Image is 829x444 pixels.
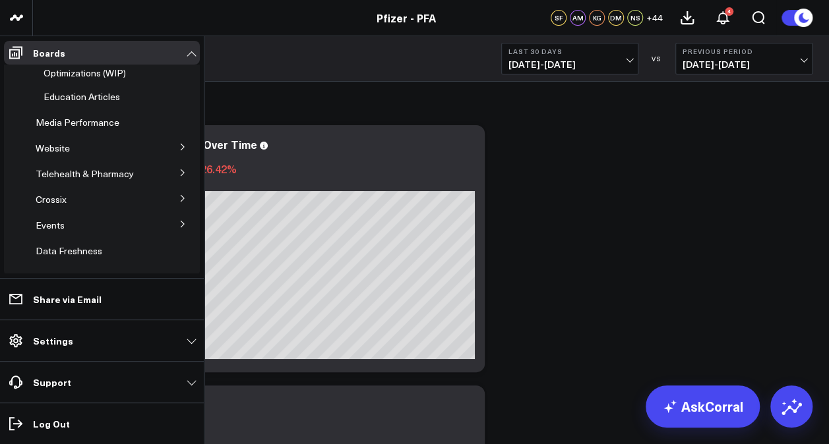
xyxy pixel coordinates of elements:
[59,180,475,191] div: Previous: $751.53k
[683,47,805,55] b: Previous Period
[36,169,134,179] a: Telehealth & Pharmacy
[627,10,643,26] div: NS
[551,10,567,26] div: SF
[646,13,663,22] span: + 44
[36,194,67,205] a: Crossix
[44,92,120,102] a: Education Articles
[683,59,805,70] span: [DATE] - [DATE]
[33,377,71,387] p: Support
[44,67,126,79] span: Optimizations (WIP)
[4,412,200,435] a: Log Out
[645,55,669,63] div: VS
[36,142,70,154] span: Website
[36,193,67,206] span: Crossix
[33,294,102,304] p: Share via Email
[33,47,65,58] p: Boards
[646,10,663,26] button: +44
[36,244,102,257] span: Data Freshness
[36,143,70,153] a: Website
[36,117,119,128] a: Media Performance
[725,7,733,16] div: 4
[33,418,70,429] p: Log Out
[44,90,120,103] span: Education Articles
[44,68,126,78] a: Optimizations (WIP)
[570,10,586,26] div: AM
[36,167,134,180] span: Telehealth & Pharmacy
[508,47,631,55] b: Last 30 Days
[200,161,237,176] span: 26.42%
[608,10,624,26] div: DM
[36,219,65,231] span: Events
[675,43,813,74] button: Previous Period[DATE]-[DATE]
[589,10,605,26] div: KG
[501,43,638,74] button: Last 30 Days[DATE]-[DATE]
[33,335,73,346] p: Settings
[377,11,436,25] a: Pfizer - PFA
[36,246,102,256] a: Data Freshness
[36,116,119,128] span: Media Performance
[36,220,65,231] a: Events
[508,59,631,70] span: [DATE] - [DATE]
[646,385,760,428] a: AskCorral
